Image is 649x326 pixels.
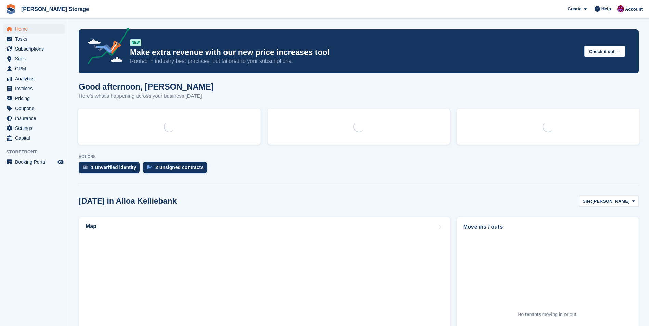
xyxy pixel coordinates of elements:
img: verify_identity-adf6edd0f0f0b5bbfe63781bf79b02c33cf7c696d77639b501bdc392416b5a36.svg [83,165,88,169]
a: menu [3,34,65,44]
p: Here's what's happening across your business [DATE] [79,92,214,100]
span: Pricing [15,94,56,103]
img: contract_signature_icon-13c848040528278c33f63329250d36e43548de30e8caae1d1a13099fd9432cc5.svg [147,165,152,169]
div: 1 unverified identity [91,165,136,170]
a: menu [3,133,65,143]
span: Tasks [15,34,56,44]
button: Check it out → [584,46,625,57]
a: menu [3,123,65,133]
a: menu [3,64,65,73]
h1: Good afternoon, [PERSON_NAME] [79,82,214,91]
p: Make extra revenue with our new price increases tool [130,47,579,57]
span: Account [625,6,643,13]
span: Subscriptions [15,44,56,54]
a: menu [3,24,65,34]
p: Rooted in industry best practices, but tailored to your subscriptions. [130,57,579,65]
a: [PERSON_NAME] Storage [18,3,92,15]
span: Storefront [6,149,68,155]
h2: Move ins / outs [463,223,632,231]
span: CRM [15,64,56,73]
span: Settings [15,123,56,133]
span: Help [601,5,611,12]
a: 1 unverified identity [79,162,143,177]
span: Capital [15,133,56,143]
img: stora-icon-8386f47178a22dfd0bd8f6a31ec36ba5ce8667c1dd55bd0f319d3a0aa187defe.svg [5,4,16,14]
span: Analytics [15,74,56,83]
span: Site: [583,198,592,205]
a: menu [3,84,65,93]
span: Create [568,5,581,12]
a: menu [3,54,65,64]
a: menu [3,113,65,123]
a: 2 unsigned contracts [143,162,210,177]
a: menu [3,157,65,167]
span: Coupons [15,104,56,113]
span: Booking Portal [15,157,56,167]
div: No tenants moving in or out. [518,311,577,318]
img: Audra Whitelaw [617,5,624,12]
div: NEW [130,39,141,46]
span: Home [15,24,56,34]
img: price-adjustments-announcement-icon-8257ccfd72463d97f412b2fc003d46551f7dbcb40ab6d574587a9cd5c0d94... [82,28,130,67]
h2: [DATE] in Alloa Kelliebank [79,196,177,206]
a: menu [3,104,65,113]
a: menu [3,94,65,103]
span: Invoices [15,84,56,93]
a: Preview store [56,158,65,166]
h2: Map [86,223,96,229]
p: ACTIONS [79,154,639,159]
button: Site: [PERSON_NAME] [579,195,639,207]
div: 2 unsigned contracts [155,165,204,170]
span: [PERSON_NAME] [592,198,629,205]
a: menu [3,74,65,83]
span: Sites [15,54,56,64]
span: Insurance [15,113,56,123]
a: menu [3,44,65,54]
